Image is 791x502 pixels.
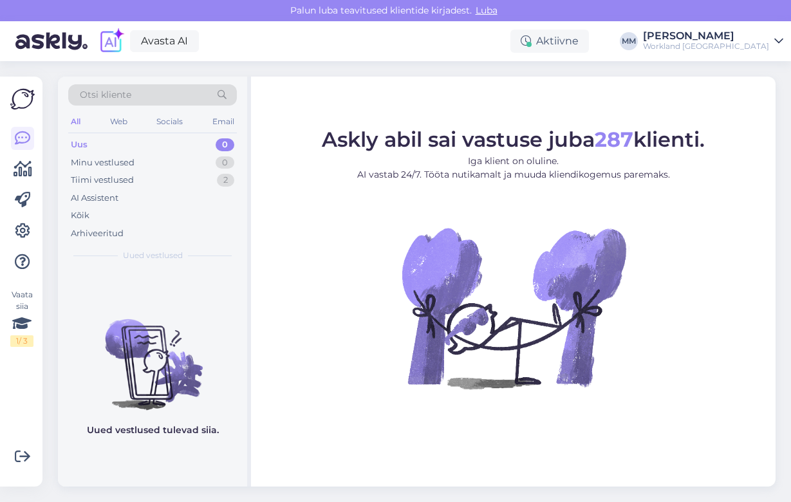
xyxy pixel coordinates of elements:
[210,113,237,130] div: Email
[643,41,769,51] div: Workland [GEOGRAPHIC_DATA]
[10,289,33,347] div: Vaata siia
[216,156,234,169] div: 0
[510,30,589,53] div: Aktiivne
[595,127,633,152] b: 287
[130,30,199,52] a: Avasta AI
[107,113,130,130] div: Web
[58,296,247,412] img: No chats
[620,32,638,50] div: MM
[322,154,705,181] p: Iga klient on oluline. AI vastab 24/7. Tööta nutikamalt ja muuda kliendikogemus paremaks.
[71,174,134,187] div: Tiimi vestlused
[68,113,83,130] div: All
[472,5,501,16] span: Luba
[643,31,769,41] div: [PERSON_NAME]
[216,138,234,151] div: 0
[71,227,124,240] div: Arhiveeritud
[10,335,33,347] div: 1 / 3
[71,156,135,169] div: Minu vestlused
[643,31,783,51] a: [PERSON_NAME]Workland [GEOGRAPHIC_DATA]
[123,250,183,261] span: Uued vestlused
[87,423,219,437] p: Uued vestlused tulevad siia.
[154,113,185,130] div: Socials
[10,87,35,111] img: Askly Logo
[98,28,125,55] img: explore-ai
[217,174,234,187] div: 2
[80,88,131,102] span: Otsi kliente
[71,138,88,151] div: Uus
[322,127,705,152] span: Askly abil sai vastuse juba klienti.
[71,209,89,222] div: Kõik
[71,192,118,205] div: AI Assistent
[398,192,629,423] img: No Chat active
